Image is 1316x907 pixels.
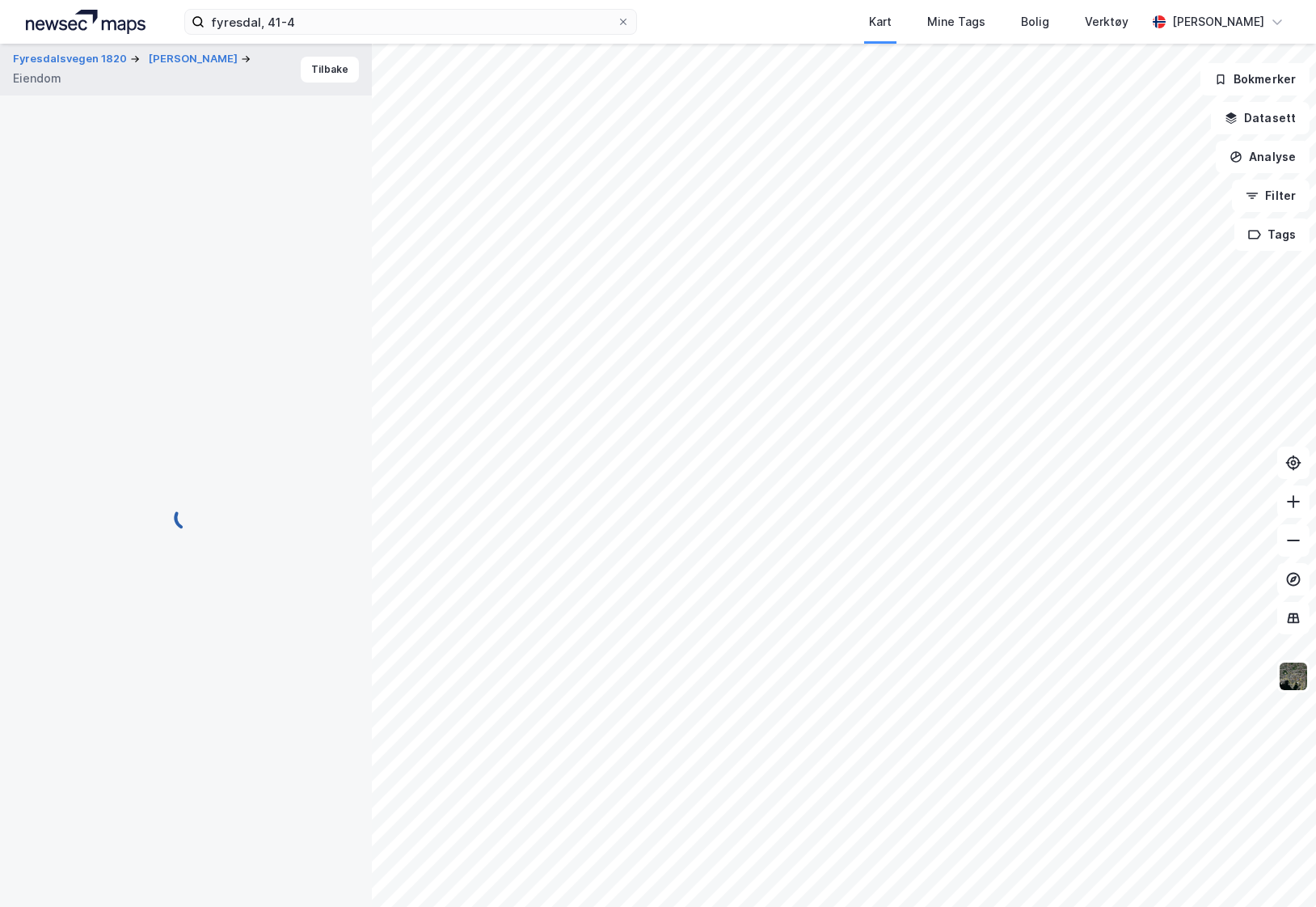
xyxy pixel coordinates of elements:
[1232,180,1310,212] button: Filter
[1278,661,1309,692] img: 9k=
[149,51,241,67] button: [PERSON_NAME]
[1216,141,1310,173] button: Analyse
[173,505,199,531] img: spinner.a6d8c91a73a9ac5275cf975e30b51cfb.svg
[205,10,617,34] input: Søk på adresse, matrikkel, gårdeiere, leietakere eller personer
[13,69,61,88] div: Eiendom
[1200,63,1310,95] button: Bokmerker
[1211,102,1310,134] button: Datasett
[1235,829,1316,907] iframe: Chat Widget
[1021,12,1049,32] div: Bolig
[1085,12,1128,32] div: Verktøy
[13,51,130,67] button: Fyresdalsvegen 1820
[301,57,359,83] button: Tilbake
[26,10,146,34] img: logo.a4113a55bc3d86da70a041830d287a7e.svg
[927,12,985,32] div: Mine Tags
[1172,12,1264,32] div: [PERSON_NAME]
[869,12,892,32] div: Kart
[1234,218,1310,251] button: Tags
